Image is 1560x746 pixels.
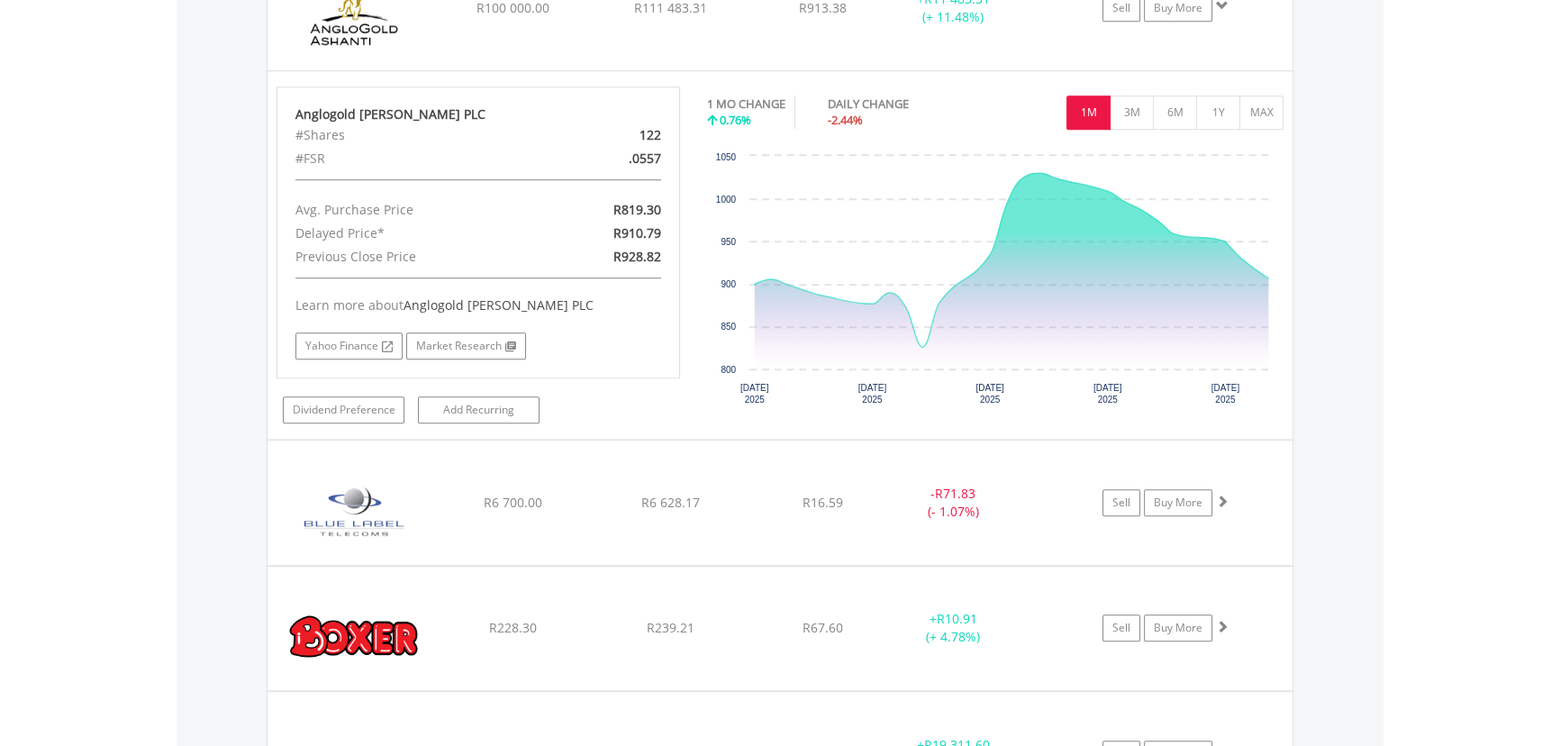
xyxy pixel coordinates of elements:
a: Buy More [1144,614,1212,641]
text: [DATE] 2025 [858,383,887,405]
a: Add Recurring [418,396,540,423]
button: 1M [1066,96,1111,130]
span: 0.76% [720,112,751,128]
div: DAILY CHANGE [828,96,972,113]
div: 1 MO CHANGE [707,96,785,113]
button: 3M [1110,96,1154,130]
div: Avg. Purchase Price [282,198,544,222]
text: 850 [721,322,737,332]
a: Buy More [1144,489,1212,516]
a: Yahoo Finance [295,332,403,359]
a: Market Research [406,332,526,359]
span: R239.21 [647,619,694,636]
img: EQU.ZA.BOX.png [277,589,431,686]
span: R6 628.17 [641,494,700,511]
span: R67.60 [803,619,843,636]
div: Previous Close Price [282,245,544,268]
span: R10.91 [937,610,977,627]
span: Anglogold [PERSON_NAME] PLC [404,296,594,314]
text: [DATE] 2025 [1211,383,1240,405]
button: 6M [1153,96,1197,130]
text: [DATE] 2025 [976,383,1005,405]
a: Dividend Preference [283,396,404,423]
div: 122 [544,123,675,147]
div: Chart. Highcharts interactive chart. [707,147,1283,417]
text: 1050 [716,152,737,162]
span: R228.30 [488,619,536,636]
svg: Interactive chart [707,147,1283,417]
div: #Shares [282,123,544,147]
span: R910.79 [613,224,661,241]
span: R16.59 [803,494,843,511]
div: Anglogold [PERSON_NAME] PLC [295,105,661,123]
text: 900 [721,279,737,289]
span: R819.30 [613,201,661,218]
div: .0557 [544,147,675,170]
text: 950 [721,237,737,247]
text: 1000 [716,195,737,205]
span: R928.82 [613,248,661,265]
span: R6 700.00 [483,494,541,511]
button: MAX [1239,96,1283,130]
div: - (- 1.07%) [885,485,1021,521]
span: R71.83 [935,485,975,502]
div: #FSR [282,147,544,170]
text: [DATE] 2025 [740,383,769,405]
div: Delayed Price* [282,222,544,245]
a: Sell [1102,489,1140,516]
text: 800 [721,365,737,375]
div: Learn more about [295,296,661,314]
text: [DATE] 2025 [1093,383,1122,405]
button: 1Y [1196,96,1240,130]
div: + (+ 4.78%) [885,610,1021,646]
a: Sell [1102,614,1140,641]
span: -2.44% [828,112,863,128]
img: EQU.ZA.BLU.png [277,463,431,560]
